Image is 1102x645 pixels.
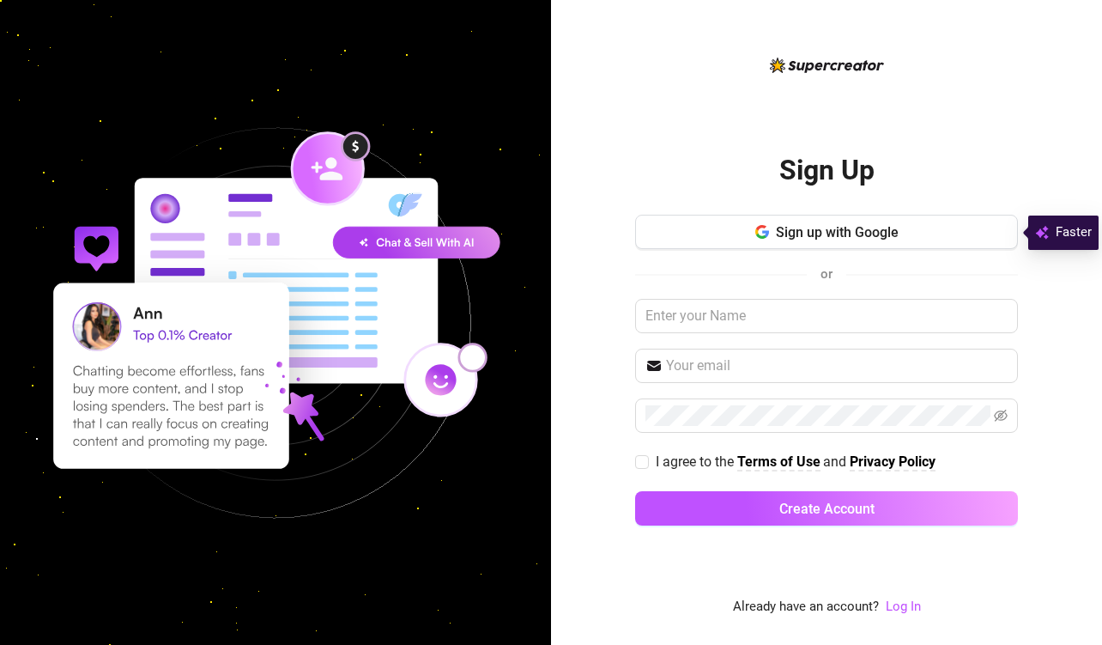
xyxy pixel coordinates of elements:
span: Already have an account? [733,597,879,618]
a: Log In [886,597,921,618]
a: Log In [886,599,921,614]
strong: Privacy Policy [850,453,935,470]
h2: Sign Up [779,153,875,188]
span: Sign up with Google [776,224,899,240]
button: Sign up with Google [635,215,1018,249]
img: svg%3e [1035,222,1049,243]
span: Faster [1056,222,1092,243]
strong: Terms of Use [737,453,820,470]
a: Terms of Use [737,453,820,472]
span: I agree to the [656,453,737,470]
img: logo-BBDzfeDw.svg [770,58,884,73]
span: and [823,453,850,470]
span: Create Account [779,501,875,517]
input: Enter your Name [635,299,1018,333]
input: Your email [666,356,1008,376]
a: Privacy Policy [850,453,935,472]
button: Create Account [635,491,1018,526]
span: or [820,266,833,282]
span: eye-invisible [994,409,1008,423]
